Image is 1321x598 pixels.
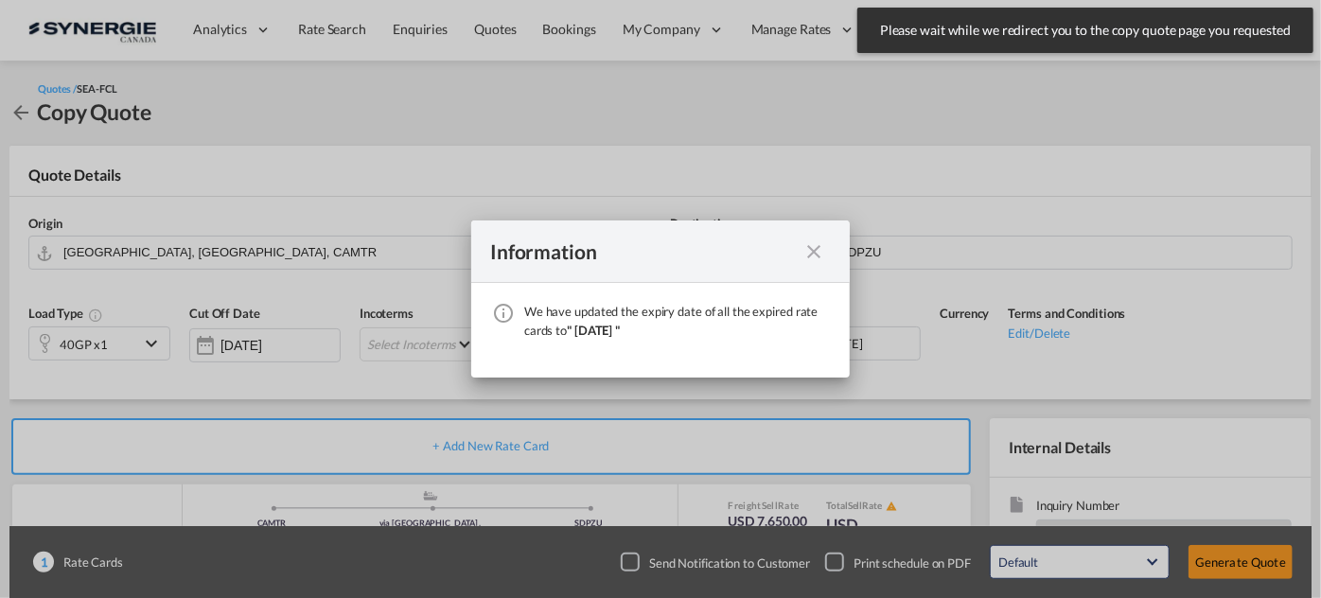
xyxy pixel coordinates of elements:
span: Please wait while we redirect you to the copy quote page you requested [874,21,1296,40]
div: Information [490,239,797,263]
md-icon: icon-close fg-AAA8AD cursor [802,240,825,263]
md-icon: icon-information-outline [492,302,515,325]
span: " [DATE] " [567,323,620,338]
md-dialog: We have ... [471,220,850,378]
div: We have updated the expiry date of all the expired rate cards to [524,302,831,340]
